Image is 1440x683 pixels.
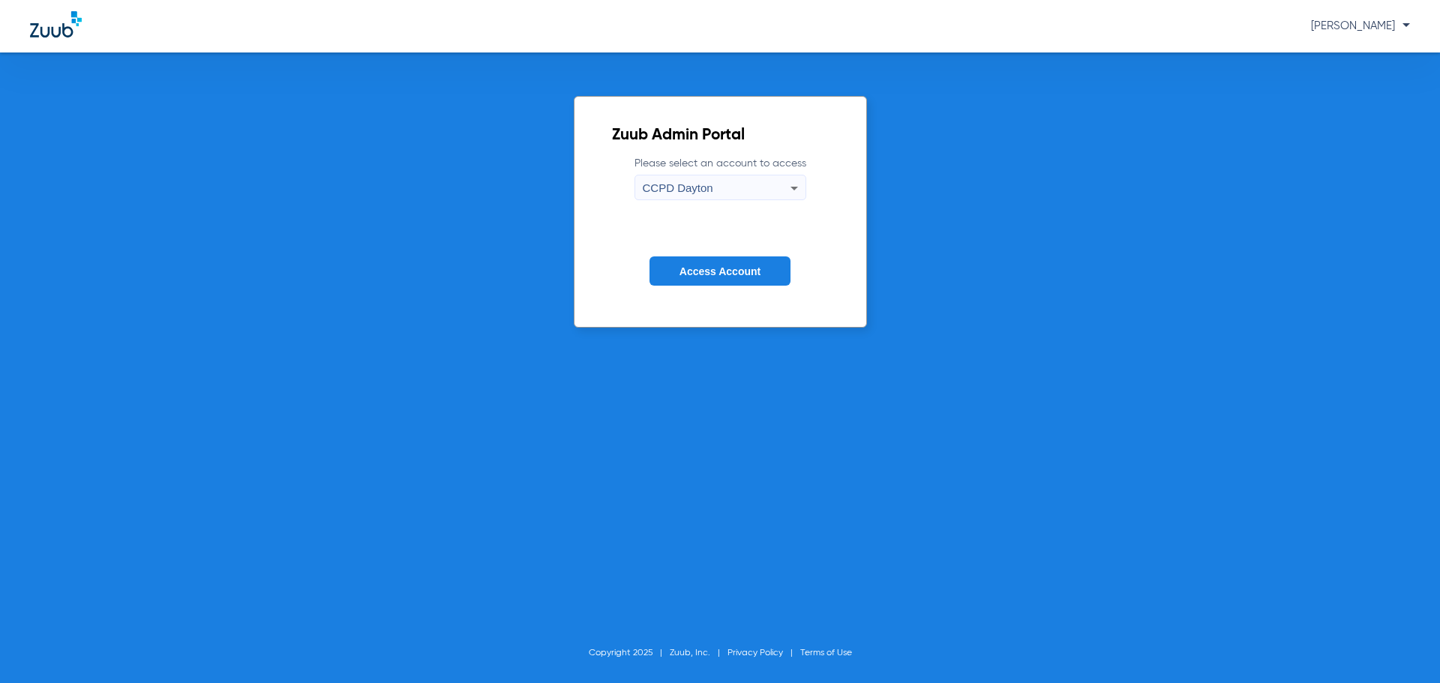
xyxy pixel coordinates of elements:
[800,649,852,658] a: Terms of Use
[643,181,713,194] span: CCPD Dayton
[634,156,806,200] label: Please select an account to access
[589,646,670,661] li: Copyright 2025
[1365,611,1440,683] iframe: Chat Widget
[30,11,82,37] img: Zuub Logo
[612,128,829,143] h2: Zuub Admin Portal
[727,649,783,658] a: Privacy Policy
[1311,20,1410,31] span: [PERSON_NAME]
[649,256,790,286] button: Access Account
[679,265,760,277] span: Access Account
[670,646,727,661] li: Zuub, Inc.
